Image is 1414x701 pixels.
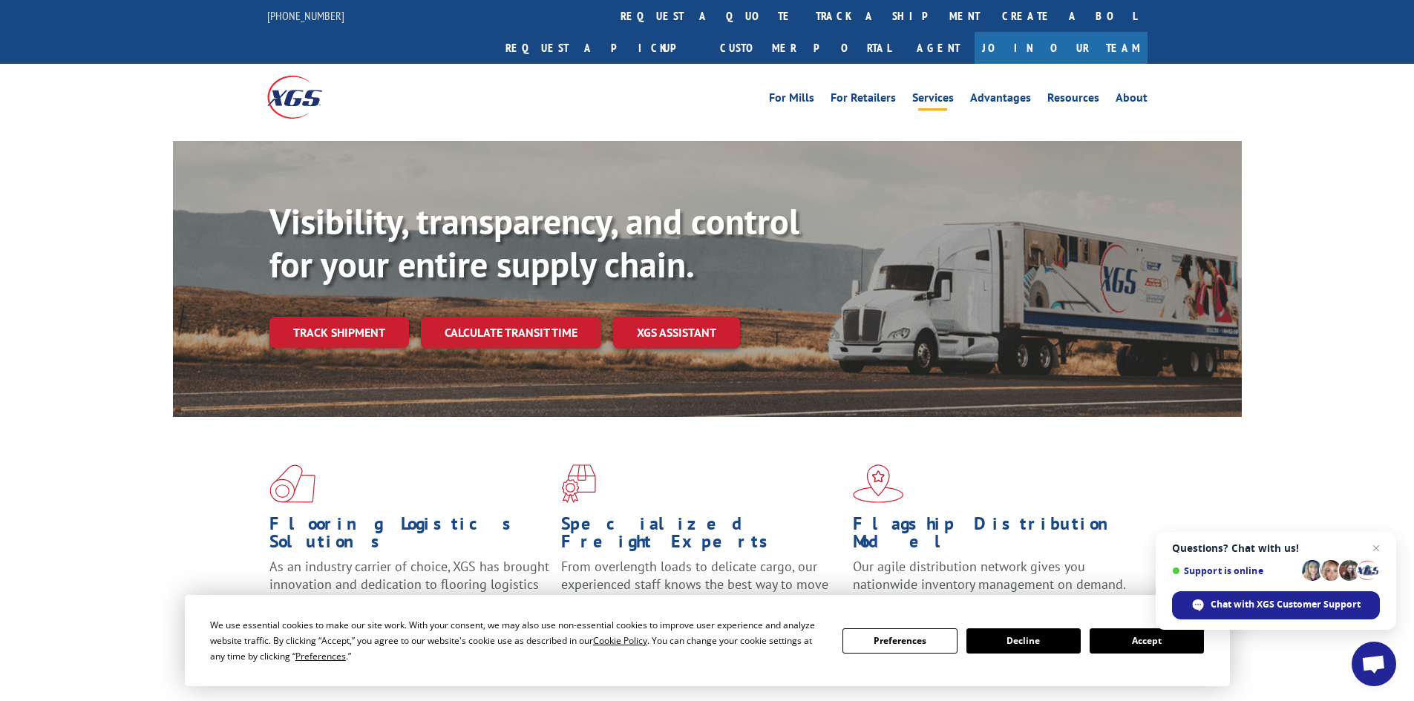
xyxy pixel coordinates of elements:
button: Decline [966,628,1081,654]
span: Preferences [295,650,346,662]
a: Resources [1047,92,1099,108]
img: xgs-icon-total-supply-chain-intelligence-red [269,464,315,503]
a: Track shipment [269,317,409,348]
h1: Flagship Distribution Model [853,515,1133,558]
p: From overlength loads to delicate cargo, our experienced staff knows the best way to move your fr... [561,558,842,624]
a: Advantages [970,92,1031,108]
span: Our agile distribution network gives you nationwide inventory management on demand. [853,558,1126,593]
img: xgs-icon-focused-on-flooring-red [561,464,596,503]
div: Chat with XGS Customer Support [1172,591,1380,619]
div: We use essential cookies to make our site work. With your consent, we may also use non-essential ... [210,617,825,664]
h1: Flooring Logistics Solutions [269,515,550,558]
a: Join Our Team [975,32,1148,64]
h1: Specialized Freight Experts [561,515,842,558]
a: Calculate transit time [421,317,601,349]
a: For Retailers [831,92,896,108]
a: Request a pickup [494,32,709,64]
a: For Mills [769,92,814,108]
a: Agent [902,32,975,64]
b: Visibility, transparency, and control for your entire supply chain. [269,198,799,287]
button: Preferences [842,628,957,654]
a: Customer Portal [709,32,902,64]
div: Cookie Consent Prompt [185,595,1230,686]
a: About [1116,92,1148,108]
span: Support is online [1172,565,1297,576]
span: Chat with XGS Customer Support [1211,598,1361,611]
a: Services [912,92,954,108]
a: XGS ASSISTANT [613,317,740,349]
button: Accept [1090,628,1204,654]
span: Questions? Chat with us! [1172,542,1380,554]
span: As an industry carrier of choice, XGS has brought innovation and dedication to flooring logistics... [269,558,549,611]
a: [PHONE_NUMBER] [267,8,344,23]
div: Open chat [1352,642,1396,686]
span: Cookie Policy [593,634,647,647]
span: Close chat [1367,539,1385,557]
img: xgs-icon-flagship-distribution-model-red [853,464,904,503]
